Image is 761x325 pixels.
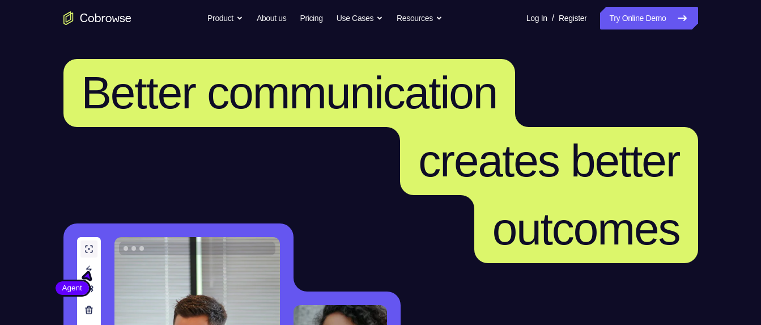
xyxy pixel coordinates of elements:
span: Better communication [82,67,498,118]
a: Log In [526,7,547,29]
a: Register [559,7,586,29]
a: Try Online Demo [600,7,698,29]
span: / [552,11,554,25]
a: Pricing [300,7,322,29]
a: Go to the home page [63,11,131,25]
span: Agent [56,282,89,294]
button: Resources [397,7,443,29]
button: Product [207,7,243,29]
a: About us [257,7,286,29]
span: outcomes [492,204,680,254]
span: creates better [418,136,679,186]
button: Use Cases [337,7,383,29]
